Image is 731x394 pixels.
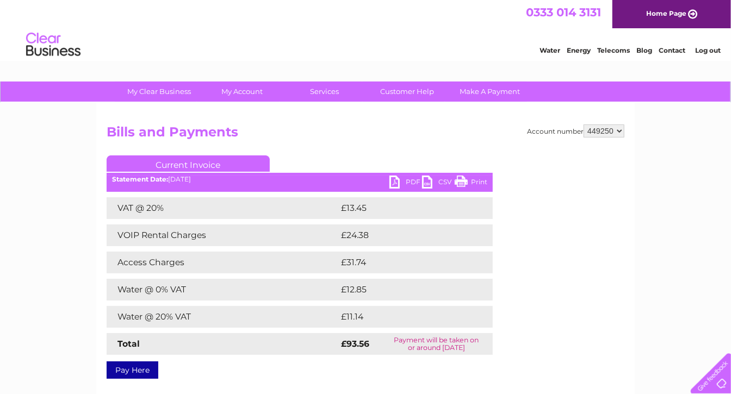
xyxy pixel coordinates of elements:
td: VOIP Rental Charges [107,224,338,246]
div: [DATE] [107,176,493,183]
img: logo.png [26,28,81,61]
div: Account number [527,124,624,137]
div: Clear Business is a trading name of Verastar Limited (registered in [GEOGRAPHIC_DATA] No. 3667643... [109,6,623,53]
a: 0333 014 3131 [526,5,601,19]
a: Services [280,82,370,102]
a: Log out [695,46,721,54]
td: Payment will be taken on or around [DATE] [380,333,493,355]
td: £11.14 [338,306,467,328]
td: £31.74 [338,252,469,273]
td: £12.85 [338,279,470,301]
a: My Clear Business [115,82,205,102]
a: Make A Payment [445,82,535,102]
a: Blog [636,46,652,54]
a: My Account [197,82,287,102]
a: Contact [659,46,685,54]
a: Telecoms [597,46,630,54]
a: Print [455,176,487,191]
td: Access Charges [107,252,338,273]
b: Statement Date: [112,175,168,183]
a: CSV [422,176,455,191]
a: Customer Help [363,82,453,102]
td: Water @ 20% VAT [107,306,338,328]
strong: £93.56 [341,339,369,349]
h2: Bills and Payments [107,124,624,145]
strong: Total [117,339,140,349]
td: £13.45 [338,197,470,219]
td: £24.38 [338,224,471,246]
td: Water @ 0% VAT [107,279,338,301]
a: Pay Here [107,361,158,379]
a: Current Invoice [107,155,270,172]
a: PDF [389,176,422,191]
a: Energy [567,46,591,54]
td: VAT @ 20% [107,197,338,219]
a: Water [540,46,560,54]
